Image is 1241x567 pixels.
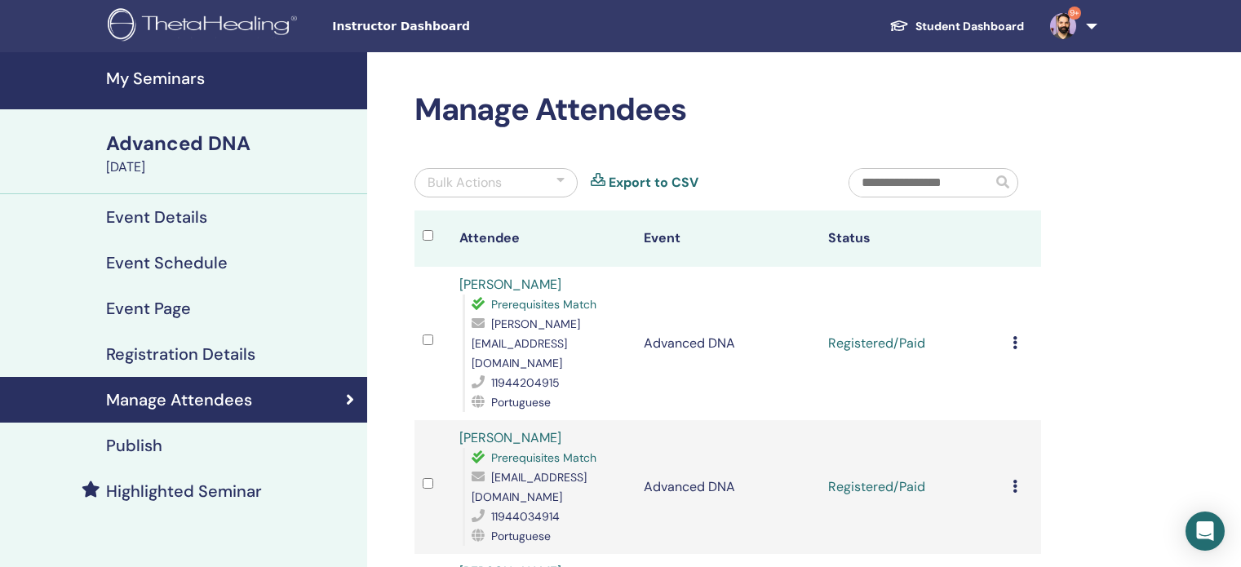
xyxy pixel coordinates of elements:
a: Advanced DNA[DATE] [96,130,367,177]
img: graduation-cap-white.svg [889,19,909,33]
h4: Manage Attendees [106,390,252,410]
a: [PERSON_NAME] [459,429,561,446]
img: logo.png [108,8,303,45]
th: Event [636,210,820,267]
h2: Manage Attendees [414,91,1041,129]
td: Advanced DNA [636,267,820,420]
span: [PERSON_NAME][EMAIL_ADDRESS][DOMAIN_NAME] [472,317,580,370]
div: [DATE] [106,157,357,177]
h4: Registration Details [106,344,255,364]
img: default.jpg [1050,13,1076,39]
h4: Event Details [106,207,207,227]
div: Bulk Actions [428,173,502,193]
h4: My Seminars [106,69,357,88]
h4: Event Page [106,299,191,318]
span: 11944204915 [491,375,560,390]
a: [PERSON_NAME] [459,276,561,293]
div: Advanced DNA [106,130,357,157]
div: Open Intercom Messenger [1186,512,1225,551]
th: Status [820,210,1004,267]
a: Student Dashboard [876,11,1037,42]
span: Instructor Dashboard [332,18,577,35]
span: [EMAIL_ADDRESS][DOMAIN_NAME] [472,470,587,504]
span: Prerequisites Match [491,450,596,465]
span: 11944034914 [491,509,560,524]
span: Prerequisites Match [491,297,596,312]
th: Attendee [451,210,636,267]
h4: Publish [106,436,162,455]
span: 9+ [1068,7,1081,20]
td: Advanced DNA [636,420,820,554]
h4: Event Schedule [106,253,228,272]
a: Export to CSV [609,173,698,193]
span: Portuguese [491,529,551,543]
span: Portuguese [491,395,551,410]
h4: Highlighted Seminar [106,481,262,501]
